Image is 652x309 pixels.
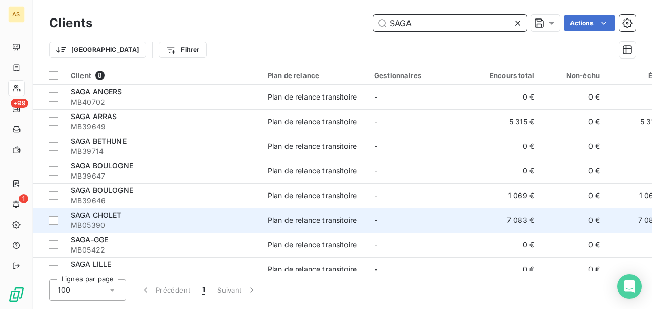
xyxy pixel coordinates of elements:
span: MB05390 [71,220,255,230]
button: Précédent [134,279,196,301]
span: SAGA-GGE [71,235,108,244]
td: 0 € [540,85,606,109]
span: MB39714 [71,146,255,157]
div: Plan de relance transitoire [268,166,357,176]
span: - [374,142,377,150]
span: +99 [11,99,28,108]
span: MB40702 [71,97,255,107]
span: MB05422 [71,245,255,255]
span: SAGA BETHUNE [71,137,127,145]
span: SAGA BOULOGNE [71,161,133,170]
button: Suivant [211,279,263,301]
span: 1 [202,285,205,295]
img: Logo LeanPay [8,286,25,303]
div: Plan de relance transitoire [268,117,357,127]
td: 0 € [475,85,540,109]
span: - [374,265,377,274]
button: 1 [196,279,211,301]
div: Open Intercom Messenger [617,274,642,299]
span: MB37854 [71,269,255,280]
td: 0 € [475,257,540,282]
span: MB39647 [71,171,255,181]
td: 0 € [540,208,606,233]
button: [GEOGRAPHIC_DATA] [49,42,146,58]
div: Plan de relance transitoire [268,141,357,151]
td: 7 083 € [475,208,540,233]
span: 8 [95,71,105,80]
span: MB39646 [71,196,255,206]
div: Plan de relance transitoire [268,92,357,102]
span: - [374,216,377,224]
td: 0 € [475,134,540,159]
td: 0 € [540,134,606,159]
div: Plan de relance transitoire [268,215,357,225]
span: - [374,117,377,126]
span: SAGA LILLE [71,260,112,268]
div: Plan de relance [268,71,362,80]
td: 0 € [475,159,540,183]
span: SAGA CHOLET [71,210,122,219]
td: 0 € [540,109,606,134]
span: Client [71,71,91,80]
td: 0 € [540,183,606,208]
div: Encours total [481,71,534,80]
span: MB39649 [71,122,255,132]
button: Actions [564,15,615,31]
td: 0 € [540,257,606,282]
td: 0 € [540,159,606,183]
div: Non-échu [546,71,600,80]
button: Filtrer [159,42,206,58]
div: Plan de relance transitoire [268,190,357,201]
td: 0 € [540,233,606,257]
span: - [374,166,377,175]
input: Rechercher [373,15,527,31]
td: 1 069 € [475,183,540,208]
td: 5 315 € [475,109,540,134]
td: 0 € [475,233,540,257]
span: - [374,191,377,200]
span: SAGA BOULOGNE [71,186,133,195]
span: SAGA ARRAS [71,112,117,121]
span: 1 [19,194,28,203]
h3: Clients [49,14,92,32]
div: Plan de relance transitoire [268,240,357,250]
span: - [374,240,377,249]
span: - [374,92,377,101]
span: SAGA ANGERS [71,87,123,96]
div: AS [8,6,25,23]
span: 100 [58,285,70,295]
div: Plan de relance transitoire [268,264,357,275]
div: Gestionnaires [374,71,468,80]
